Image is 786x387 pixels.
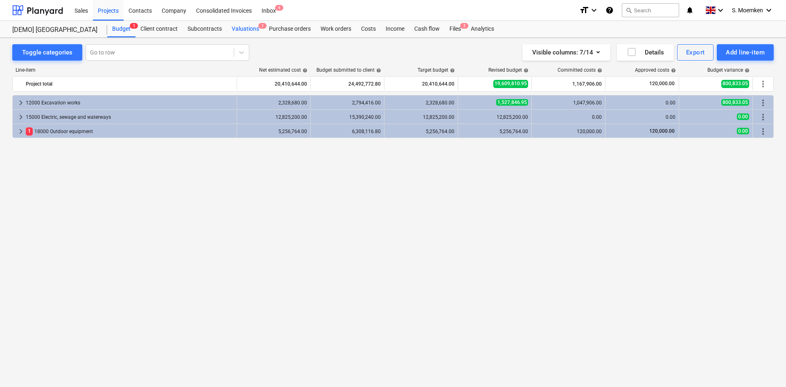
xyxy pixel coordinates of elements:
[622,3,679,17] button: Search
[596,68,602,73] span: help
[240,77,307,91] div: 20,410,644.00
[466,21,499,37] a: Analytics
[758,98,768,108] span: More actions
[589,5,599,15] i: keyboard_arrow_down
[737,128,749,134] span: 0.00
[535,77,602,91] div: 1,167,906.00
[136,21,183,37] a: Client contract
[745,348,786,387] iframe: Chat Widget
[26,77,233,91] div: Project total
[314,77,381,91] div: 24,492,772.80
[635,67,676,73] div: Approved costs
[686,5,694,15] i: notifications
[448,68,455,73] span: help
[301,68,307,73] span: help
[316,67,381,73] div: Budget submitted to client
[522,44,610,61] button: Visible columns:7/14
[26,96,233,109] div: 12000 Excavation works
[240,100,307,106] div: 2,328,680.00
[743,68,750,73] span: help
[460,23,468,29] span: 2
[532,47,601,58] div: Visible columns : 7/14
[316,21,356,37] a: Work orders
[721,99,749,106] span: 800,833.05
[758,79,768,89] span: More actions
[356,21,381,37] a: Costs
[12,26,97,34] div: [DEMO] [GEOGRAPHIC_DATA]
[16,127,26,136] span: keyboard_arrow_right
[609,114,675,120] div: 0.00
[26,111,233,124] div: 15000 Electric, sewage and waterways
[535,114,602,120] div: 0.00
[314,114,381,120] div: 15,390,240.00
[669,68,676,73] span: help
[388,100,454,106] div: 2,328,680.00
[737,113,749,120] span: 0.00
[579,5,589,15] i: format_size
[16,98,26,108] span: keyboard_arrow_right
[605,5,614,15] i: Knowledge base
[716,5,725,15] i: keyboard_arrow_down
[388,129,454,134] div: 5,256,764.00
[627,47,664,58] div: Details
[227,21,264,37] div: Valuations
[107,21,136,37] a: Budget1
[677,44,714,61] button: Export
[314,100,381,106] div: 2,794,416.00
[227,21,264,37] a: Valuations1
[488,67,529,73] div: Revised budget
[388,77,454,91] div: 20,410,644.00
[381,21,409,37] a: Income
[314,129,381,134] div: 6,308,116.80
[12,44,82,61] button: Toggle categories
[26,127,33,135] span: 1
[496,99,528,106] span: 1,527,846.95
[375,68,381,73] span: help
[764,5,774,15] i: keyboard_arrow_down
[707,67,750,73] div: Budget variance
[686,47,705,58] div: Export
[240,129,307,134] div: 5,256,764.00
[107,21,136,37] div: Budget
[130,23,138,29] span: 1
[758,112,768,122] span: More actions
[617,44,674,61] button: Details
[717,44,774,61] button: Add line-item
[259,67,307,73] div: Net estimated cost
[721,80,749,88] span: 800,833.05
[626,7,632,14] span: search
[258,23,267,29] span: 1
[12,67,237,73] div: Line-item
[535,100,602,106] div: 1,047,906.00
[275,5,283,11] span: 6
[264,21,316,37] a: Purchase orders
[418,67,455,73] div: Target budget
[409,21,445,37] a: Cash flow
[26,125,233,138] div: 18000 Outdoor equipment
[445,21,466,37] div: Files
[726,47,765,58] div: Add line-item
[758,127,768,136] span: More actions
[648,128,675,134] span: 120,000.00
[183,21,227,37] a: Subcontracts
[493,80,528,88] span: 19,609,810.95
[22,47,72,58] div: Toggle categories
[461,129,528,134] div: 5,256,764.00
[240,114,307,120] div: 12,825,200.00
[445,21,466,37] a: Files2
[535,129,602,134] div: 120,000.00
[16,112,26,122] span: keyboard_arrow_right
[461,114,528,120] div: 12,825,200.00
[388,114,454,120] div: 12,825,200.00
[558,67,602,73] div: Committed costs
[648,80,675,87] span: 120,000.00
